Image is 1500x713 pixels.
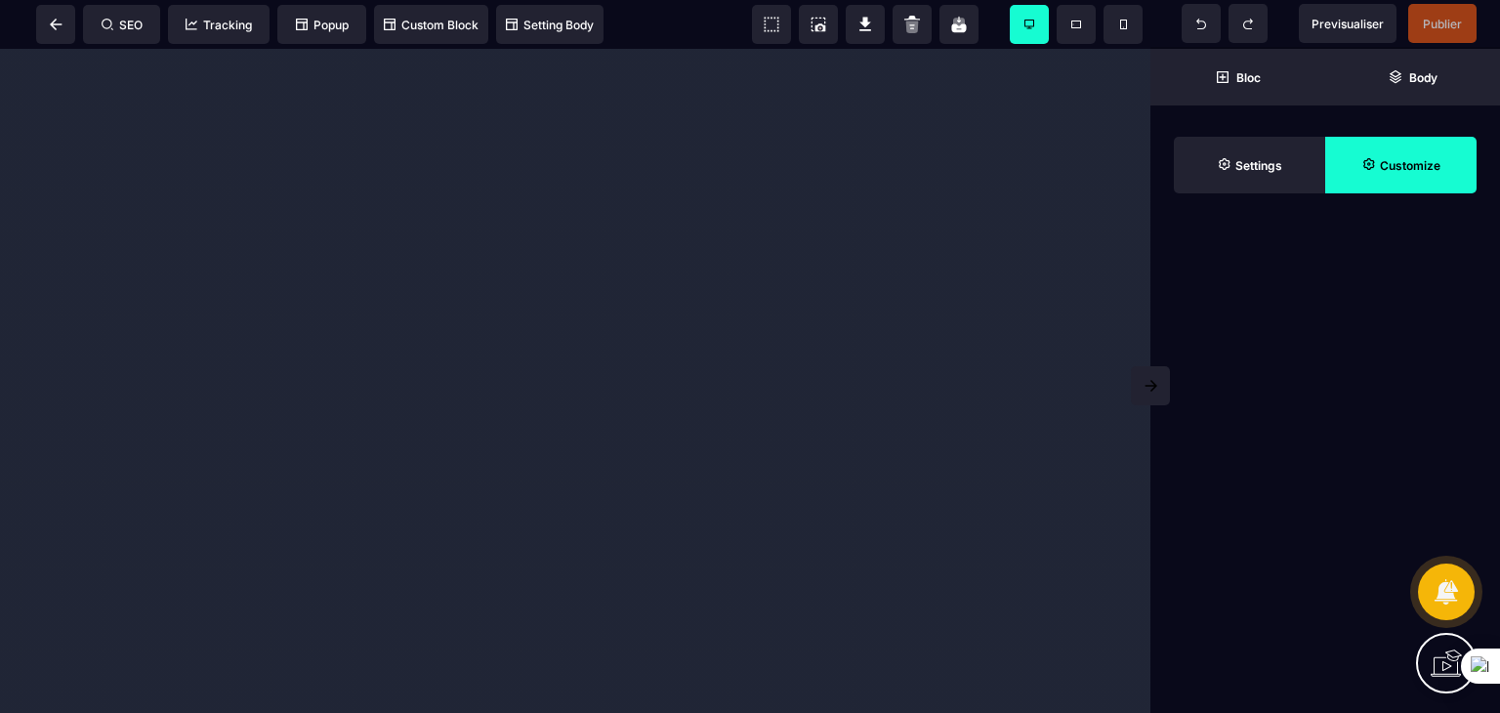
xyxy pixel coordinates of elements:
strong: Settings [1235,158,1282,173]
span: Screenshot [799,5,838,44]
strong: Customize [1380,158,1440,173]
span: Tracking [186,18,252,32]
span: Preview [1299,4,1396,43]
span: Popup [296,18,349,32]
span: Open Layer Manager [1325,49,1500,105]
span: Setting Body [506,18,594,32]
span: Custom Block [384,18,479,32]
span: Open Blocks [1150,49,1325,105]
span: SEO [102,18,143,32]
span: Settings [1174,137,1325,193]
span: Publier [1423,17,1462,31]
span: View components [752,5,791,44]
strong: Bloc [1236,70,1261,85]
span: Open Style Manager [1325,137,1477,193]
span: Previsualiser [1312,17,1384,31]
strong: Body [1409,70,1437,85]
